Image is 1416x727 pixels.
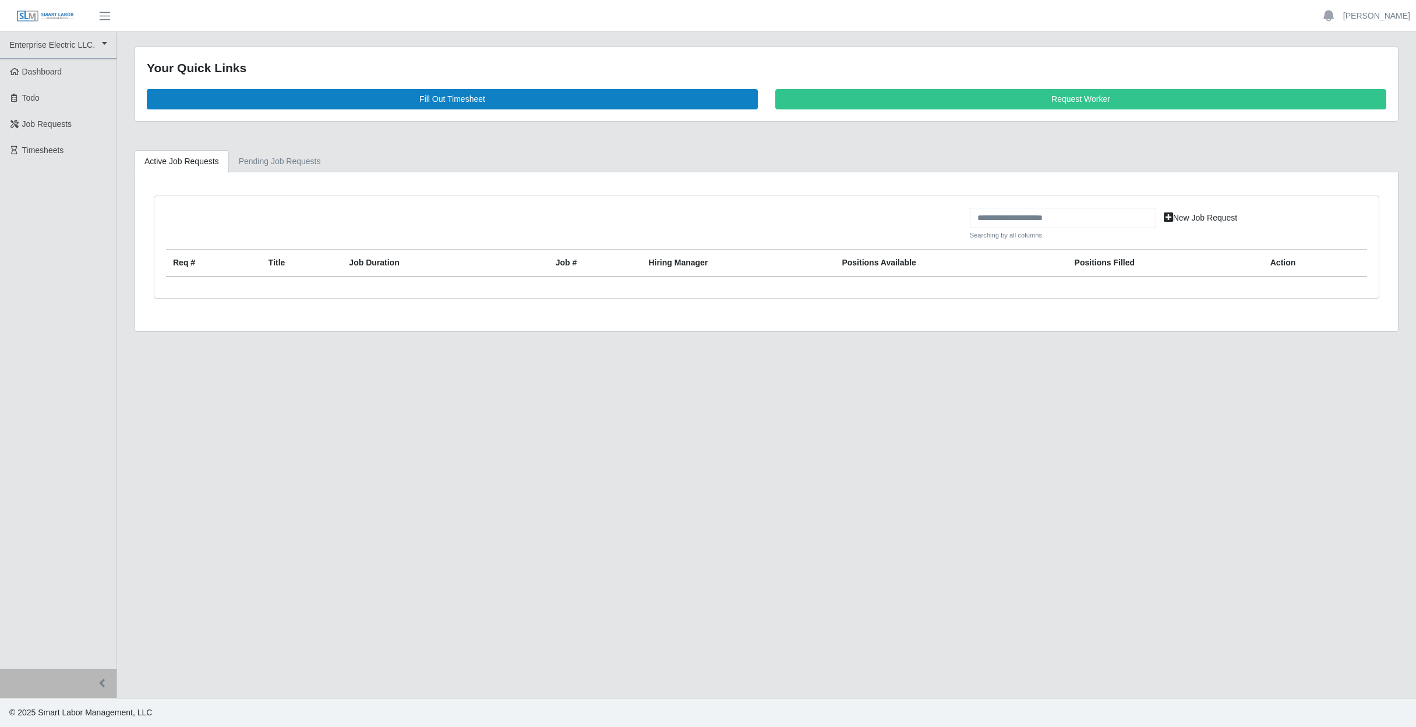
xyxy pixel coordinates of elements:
[1343,10,1410,22] a: [PERSON_NAME]
[549,250,642,277] th: Job #
[22,67,62,76] span: Dashboard
[22,93,40,102] span: Todo
[22,146,64,155] span: Timesheets
[22,119,72,129] span: Job Requests
[135,150,229,173] a: Active Job Requests
[1156,208,1245,228] a: New Job Request
[1263,250,1367,277] th: Action
[16,10,75,23] img: SLM Logo
[835,250,1067,277] th: Positions Available
[147,89,758,109] a: Fill Out Timesheet
[641,250,835,277] th: Hiring Manager
[775,89,1386,109] a: Request Worker
[9,708,152,717] span: © 2025 Smart Labor Management, LLC
[262,250,342,277] th: Title
[970,230,1156,240] small: Searching by all columns
[1068,250,1263,277] th: Positions Filled
[342,250,511,277] th: Job Duration
[229,150,331,173] a: Pending Job Requests
[166,250,262,277] th: Req #
[147,59,1386,77] div: Your Quick Links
